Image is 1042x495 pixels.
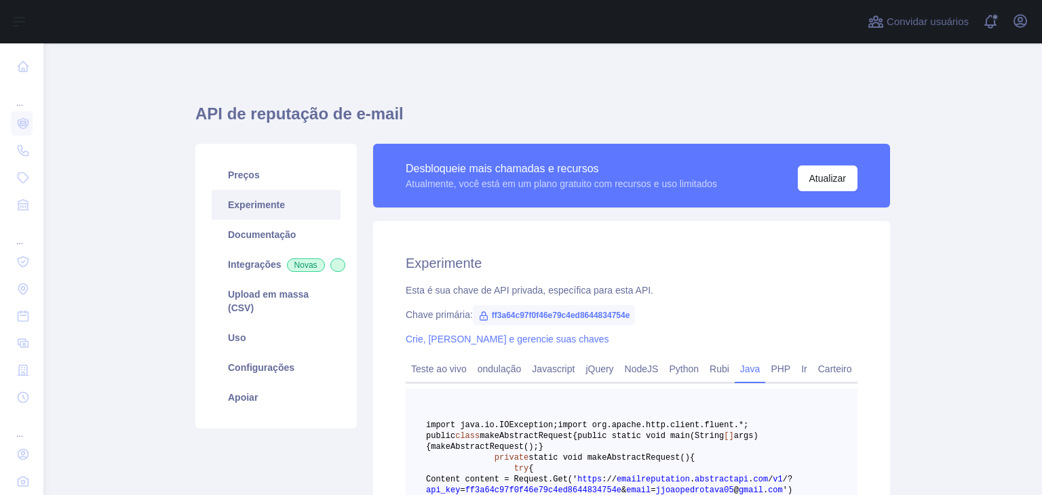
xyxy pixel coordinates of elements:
[655,486,733,495] span: jjoaopedrotava05
[577,431,724,441] span: public static void main(String
[478,363,522,374] font: ondulação
[228,332,246,343] font: Uso
[553,475,577,484] span: Get('
[406,256,482,271] font: Experimente
[734,486,739,495] span: @
[195,104,404,123] font: API de reputação de e-mail
[690,453,695,462] span: {
[528,464,533,473] span: {
[406,334,609,344] a: Crie, [PERSON_NAME] e gerencie suas chaves
[887,16,969,27] font: Convidar usuários
[606,475,611,484] span: /
[212,250,341,279] a: IntegraçõesNovas
[754,475,769,484] span: com
[228,229,296,240] font: Documentação
[626,486,651,495] span: email
[212,160,341,190] a: Preços
[602,475,606,484] span: :
[748,475,753,484] span: .
[724,431,733,441] span: []
[228,170,260,180] font: Preços
[690,475,695,484] span: .
[740,363,760,374] font: Java
[739,486,763,495] span: gmail
[212,220,341,250] a: Documentação
[495,453,528,462] span: private
[768,486,783,495] span: com
[788,475,792,484] span: ?
[577,475,602,484] span: https
[773,475,782,484] span: v1
[228,392,258,403] font: Apoiar
[573,431,577,441] span: {
[865,11,971,33] button: Convidar usuários
[768,475,773,484] span: /
[16,237,23,246] font: ...
[212,190,341,220] a: Experimente
[406,163,599,174] font: Desbloqueie mais chamadas e recursos
[532,363,575,374] font: Javascript
[809,173,846,184] font: Atualizar
[783,475,788,484] span: /
[798,165,857,191] button: Atualizar
[818,363,852,374] font: Carteiro
[411,363,467,374] font: Teste ao vivo
[492,311,630,320] font: ff3a64c97f0f46e79c4ed8644834754e
[455,431,480,441] span: class
[426,420,558,430] span: import java.io.IOException;
[406,309,473,320] font: Chave primária:
[783,486,792,495] span: ')
[528,453,606,462] span: static void make
[621,486,626,495] span: &
[771,363,790,374] font: PHP
[212,382,341,412] a: Apoiar
[695,475,748,484] span: abstractapi
[480,431,573,441] span: makeAbstractRequest
[460,486,465,495] span: =
[669,363,699,374] font: Python
[585,363,613,374] font: jQuery
[406,178,717,189] font: Atualmente, você está em um plano gratuito com recursos e uso limitados
[212,353,341,382] a: Configurações
[533,442,538,452] span: ;
[426,475,553,484] span: Content content = Request.
[558,420,748,430] span: import org.apache.http.client.fluent.*;
[450,442,533,452] span: AbstractRequest()
[606,453,689,462] span: AbstractRequest()
[612,475,617,484] span: /
[16,429,23,439] font: ...
[228,362,294,373] font: Configurações
[763,486,768,495] span: .
[617,475,690,484] span: emailreputation
[406,285,653,296] font: Esta é sua chave de API privada, específica para esta API.
[710,363,729,374] font: Rubi
[625,363,659,374] font: NodeJS
[465,486,621,495] span: ff3a64c97f0f46e79c4ed8644834754e
[514,464,529,473] span: try
[228,199,285,210] font: Experimente
[801,363,807,374] font: Ir
[539,442,543,452] span: }
[228,289,309,313] font: Upload em massa (CSV)
[212,323,341,353] a: Uso
[16,98,23,108] font: ...
[651,486,655,495] span: =
[212,279,341,323] a: Upload em massa (CSV)
[228,259,282,270] font: Integrações
[294,260,317,270] font: Novas
[431,442,450,452] span: make
[426,431,455,441] span: public
[426,486,460,495] span: api_key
